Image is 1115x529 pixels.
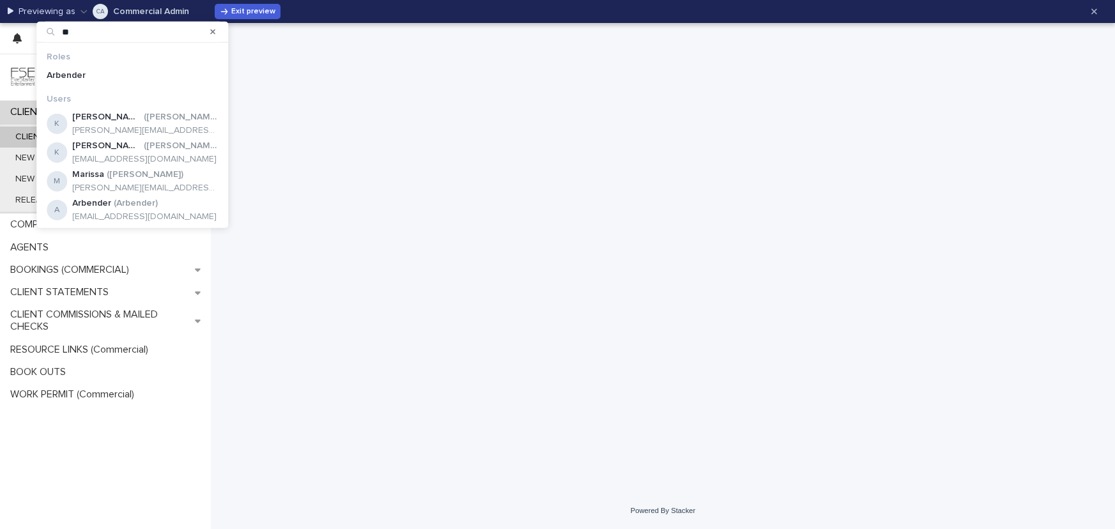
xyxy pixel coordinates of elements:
[36,108,228,140] div: Karen[PERSON_NAME]([PERSON_NAME])[PERSON_NAME][EMAIL_ADDRESS][DOMAIN_NAME]
[54,142,59,163] div: Kara
[54,200,59,220] div: Arbender
[5,366,76,378] p: BOOK OUTS
[72,183,218,194] p: [PERSON_NAME][EMAIL_ADDRESS][DOMAIN_NAME]
[631,507,695,514] a: Powered By Stacker
[36,165,228,197] div: MarissaMarissa([PERSON_NAME])[PERSON_NAME][EMAIL_ADDRESS][DOMAIN_NAME]
[19,6,75,17] p: Previewing as
[5,153,148,164] p: NEW CLIENTS (COMMERCIAL)
[54,171,60,192] div: Marissa
[5,264,139,276] p: BOOKINGS (COMMERCIAL)
[114,198,158,209] p: ( Arbender )
[5,309,195,333] p: CLIENT COMMISSIONS & MAILED CHECKS
[72,211,217,222] p: [EMAIL_ADDRESS][DOMAIN_NAME]
[5,174,185,185] p: NEW CLIENT (CURRENT) COMMERCIAL
[72,125,218,136] p: [PERSON_NAME][EMAIL_ADDRESS][DOMAIN_NAME]
[215,4,281,19] button: Exit preview
[5,218,75,231] p: COMPANIES
[36,137,228,169] div: Kara[PERSON_NAME]([PERSON_NAME])[EMAIL_ADDRESS][DOMAIN_NAME]
[72,169,104,180] p: Marissa
[47,52,70,63] p: Roles
[5,106,59,118] p: CLIENTS
[5,195,107,206] p: RELEASED CLIENTS
[144,141,218,151] p: ( [PERSON_NAME] )
[54,114,59,134] div: Karen
[113,7,189,16] p: Commercial Admin
[47,93,71,104] p: Users
[231,8,275,15] span: Exit preview
[5,132,61,142] p: CLIENTS
[5,241,59,254] p: AGENTS
[144,112,218,123] p: ( [PERSON_NAME] )
[36,194,228,226] div: ArbenderArbender(Arbender)[EMAIL_ADDRESS][DOMAIN_NAME]
[5,388,144,401] p: WORK PERMIT (Commercial)
[47,70,86,80] p: Arbender
[107,169,183,180] p: ( [PERSON_NAME] )
[72,141,141,151] p: [PERSON_NAME]
[36,66,228,84] div: Arbender
[81,1,189,22] button: Commercial AdminCommercial Admin
[5,286,119,298] p: CLIENT STATEMENTS
[10,65,36,90] img: 9JgRvJ3ETPGCJDhvPVA5
[5,344,158,356] p: RESOURCE LINKS (Commercial)
[72,198,111,209] p: Arbender
[72,154,218,165] p: [EMAIL_ADDRESS][DOMAIN_NAME]
[96,4,104,19] div: Commercial Admin
[72,112,141,123] p: [PERSON_NAME]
